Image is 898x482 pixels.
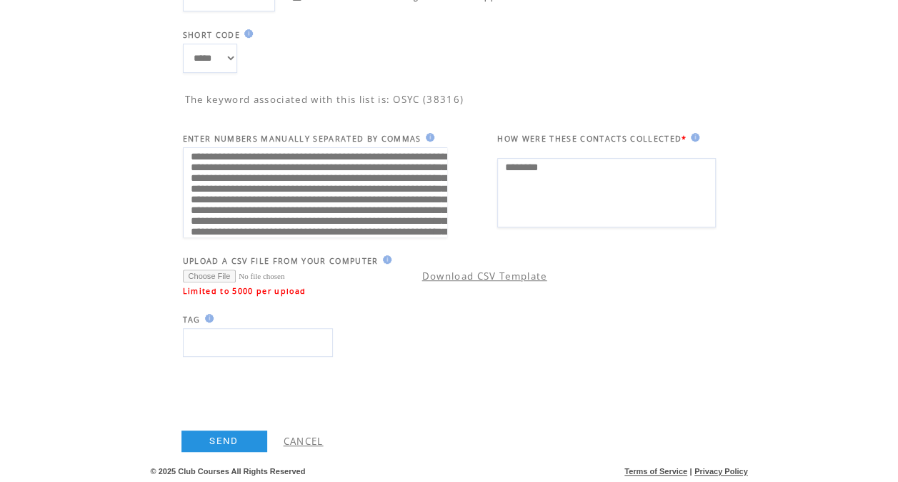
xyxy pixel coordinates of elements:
img: help.gif [201,314,214,323]
span: | [689,467,692,476]
span: OSYC (38316) [393,93,464,106]
span: SHORT CODE [183,30,240,40]
span: ENTER NUMBERS MANUALLY SEPARATED BY COMMAS [183,134,421,144]
span: HOW WERE THESE CONTACTS COLLECTED [497,134,682,144]
span: Limited to 5000 per upload [183,286,306,296]
a: Terms of Service [624,467,687,476]
span: The keyword associated with this list is: [185,93,391,106]
a: SEND [181,431,267,452]
a: Privacy Policy [694,467,748,476]
img: help.gif [421,133,434,142]
span: © 2025 Club Courses All Rights Reserved [151,467,306,476]
a: CANCEL [284,435,324,448]
img: help.gif [687,133,699,142]
img: help.gif [379,255,391,264]
img: help.gif [240,29,253,38]
span: UPLOAD A CSV FILE FROM YOUR COMPUTER [183,256,379,266]
span: TAG [183,315,201,325]
a: Download CSV Template [422,270,547,282]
